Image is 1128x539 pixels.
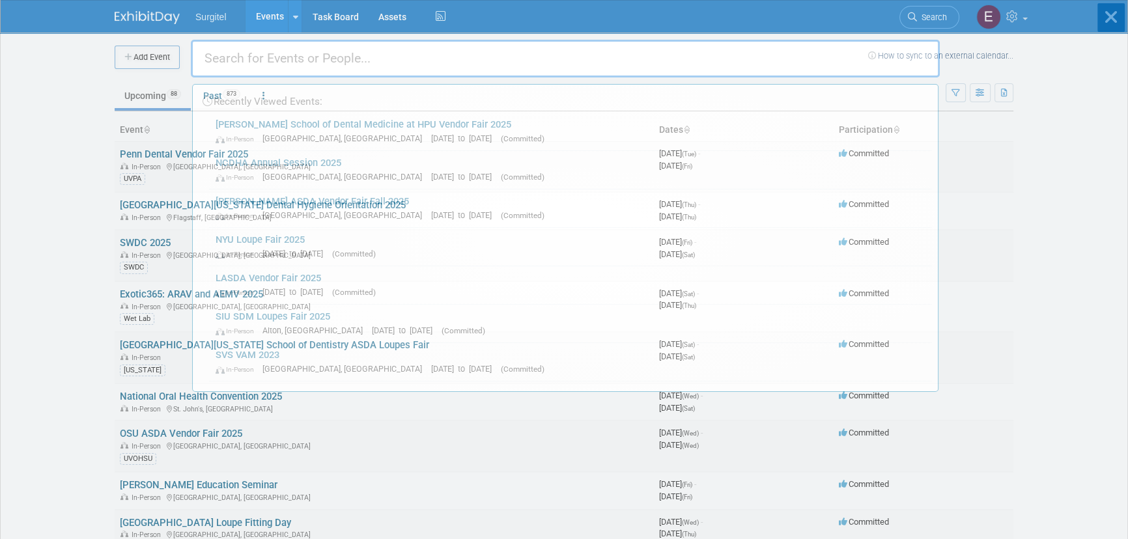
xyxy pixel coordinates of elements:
a: LASDA Vendor Fair 2025 In-Person [DATE] to [DATE] (Committed) [209,266,931,304]
span: [GEOGRAPHIC_DATA], [GEOGRAPHIC_DATA] [262,364,429,374]
a: SIU SDM Loupes Fair 2025 In-Person Alton, [GEOGRAPHIC_DATA] [DATE] to [DATE] (Committed) [209,305,931,342]
span: In-Person [216,327,260,335]
span: [GEOGRAPHIC_DATA], [GEOGRAPHIC_DATA] [262,133,429,143]
span: [GEOGRAPHIC_DATA], [GEOGRAPHIC_DATA] [262,210,429,220]
span: In-Person [216,288,260,297]
span: [DATE] to [DATE] [372,325,439,335]
span: In-Person [216,365,260,374]
span: (Committed) [501,173,544,182]
span: [DATE] to [DATE] [431,364,498,374]
span: (Committed) [501,134,544,143]
a: [PERSON_NAME] School of Dental Medicine at HPU Vendor Fair 2025 In-Person [GEOGRAPHIC_DATA], [GEO... [209,113,931,150]
span: In-Person [216,212,260,220]
span: (Committed) [501,365,544,374]
span: In-Person [216,135,260,143]
span: (Committed) [332,288,376,297]
span: In-Person [216,173,260,182]
a: [PERSON_NAME] ASDA Vendor Fair Fall 2025 In-Person [GEOGRAPHIC_DATA], [GEOGRAPHIC_DATA] [DATE] to... [209,189,931,227]
div: Recently Viewed Events: [199,85,931,113]
a: NYU Loupe Fair 2025 In-Person [DATE] to [DATE] (Committed) [209,228,931,266]
a: NCDHA Annual Session 2025 In-Person [GEOGRAPHIC_DATA], [GEOGRAPHIC_DATA] [DATE] to [DATE] (Commit... [209,151,931,189]
span: (Committed) [442,326,485,335]
span: [DATE] to [DATE] [431,133,498,143]
span: [DATE] to [DATE] [262,249,330,258]
span: In-Person [216,250,260,258]
a: SVS VAM 2023 In-Person [GEOGRAPHIC_DATA], [GEOGRAPHIC_DATA] [DATE] to [DATE] (Committed) [209,343,931,381]
span: Alton, [GEOGRAPHIC_DATA] [262,325,369,335]
span: [DATE] to [DATE] [262,287,330,297]
span: (Committed) [332,249,376,258]
input: Search for Events or People... [191,40,940,77]
span: [GEOGRAPHIC_DATA], [GEOGRAPHIC_DATA] [262,172,429,182]
span: (Committed) [501,211,544,220]
span: [DATE] to [DATE] [431,172,498,182]
span: [DATE] to [DATE] [431,210,498,220]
